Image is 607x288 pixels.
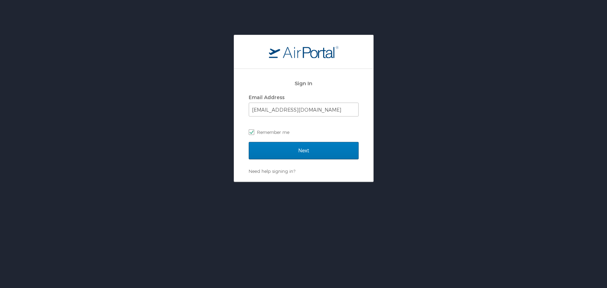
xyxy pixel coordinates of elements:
[269,46,338,58] img: logo
[249,94,285,100] label: Email Address
[249,142,359,159] input: Next
[249,127,359,137] label: Remember me
[249,79,359,87] h2: Sign In
[249,168,295,174] a: Need help signing in?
